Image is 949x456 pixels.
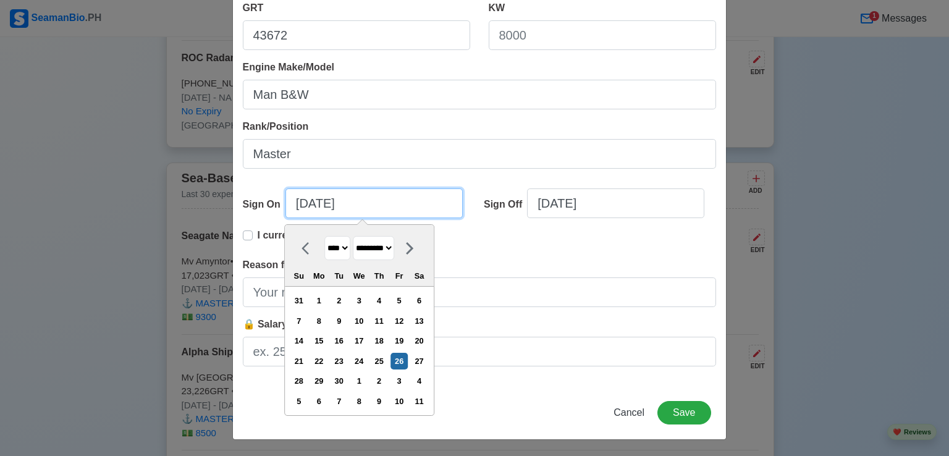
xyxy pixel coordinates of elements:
[371,292,387,309] div: Choose Thursday, September 4th, 2025
[614,407,644,418] span: Cancel
[290,373,307,389] div: Choose Sunday, September 28th, 2025
[489,2,505,13] span: KW
[243,337,716,366] input: ex. 2500
[290,313,307,329] div: Choose Sunday, September 7th, 2025
[411,353,428,369] div: Choose Saturday, September 27th, 2025
[243,62,334,72] span: Engine Make/Model
[311,268,327,284] div: Mo
[351,373,368,389] div: Choose Wednesday, October 1st, 2025
[331,268,347,284] div: Tu
[243,319,318,329] span: 🔒 Salary (USD)
[311,313,327,329] div: Choose Monday, September 8th, 2025
[290,268,307,284] div: Su
[411,268,428,284] div: Sa
[371,393,387,410] div: Choose Thursday, October 9th, 2025
[243,121,309,132] span: Rank/Position
[605,401,652,424] button: Cancel
[411,373,428,389] div: Choose Saturday, October 4th, 2025
[331,292,347,309] div: Choose Tuesday, September 2nd, 2025
[411,393,428,410] div: Choose Saturday, October 11th, 2025
[243,277,716,307] input: Your reason for disembarkation...
[391,268,408,284] div: Fr
[290,393,307,410] div: Choose Sunday, October 5th, 2025
[371,268,387,284] div: Th
[290,292,307,309] div: Choose Sunday, August 31st, 2025
[391,393,408,410] div: Choose Friday, October 10th, 2025
[391,313,408,329] div: Choose Friday, September 12th, 2025
[243,2,264,13] span: GRT
[351,393,368,410] div: Choose Wednesday, October 8th, 2025
[351,313,368,329] div: Choose Wednesday, September 10th, 2025
[411,313,428,329] div: Choose Saturday, September 13th, 2025
[331,332,347,349] div: Choose Tuesday, September 16th, 2025
[311,393,327,410] div: Choose Monday, October 6th, 2025
[657,401,711,424] button: Save
[311,292,327,309] div: Choose Monday, September 1st, 2025
[391,353,408,369] div: Choose Friday, September 26th, 2025
[351,292,368,309] div: Choose Wednesday, September 3rd, 2025
[311,353,327,369] div: Choose Monday, September 22nd, 2025
[351,332,368,349] div: Choose Wednesday, September 17th, 2025
[411,332,428,349] div: Choose Saturday, September 20th, 2025
[243,139,716,169] input: Ex: Third Officer or 3/OFF
[331,353,347,369] div: Choose Tuesday, September 23rd, 2025
[351,268,368,284] div: We
[371,332,387,349] div: Choose Thursday, September 18th, 2025
[331,313,347,329] div: Choose Tuesday, September 9th, 2025
[311,332,327,349] div: Choose Monday, September 15th, 2025
[371,313,387,329] div: Choose Thursday, September 11th, 2025
[391,292,408,309] div: Choose Friday, September 5th, 2025
[411,292,428,309] div: Choose Saturday, September 6th, 2025
[331,393,347,410] div: Choose Tuesday, October 7th, 2025
[290,353,307,369] div: Choose Sunday, September 21st, 2025
[371,373,387,389] div: Choose Thursday, October 2nd, 2025
[243,20,470,50] input: 33922
[391,373,408,389] div: Choose Friday, October 3rd, 2025
[243,80,716,109] input: Ex. Man B&W MC
[351,353,368,369] div: Choose Wednesday, September 24th, 2025
[311,373,327,389] div: Choose Monday, September 29th, 2025
[331,373,347,389] div: Choose Tuesday, September 30th, 2025
[484,197,527,212] div: Sign Off
[243,260,371,270] span: Reason for Disembarkation
[243,197,285,212] div: Sign On
[391,332,408,349] div: Choose Friday, September 19th, 2025
[289,291,429,412] div: month 2025-09
[258,228,355,243] p: I currently work here
[371,353,387,369] div: Choose Thursday, September 25th, 2025
[489,20,716,50] input: 8000
[290,332,307,349] div: Choose Sunday, September 14th, 2025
